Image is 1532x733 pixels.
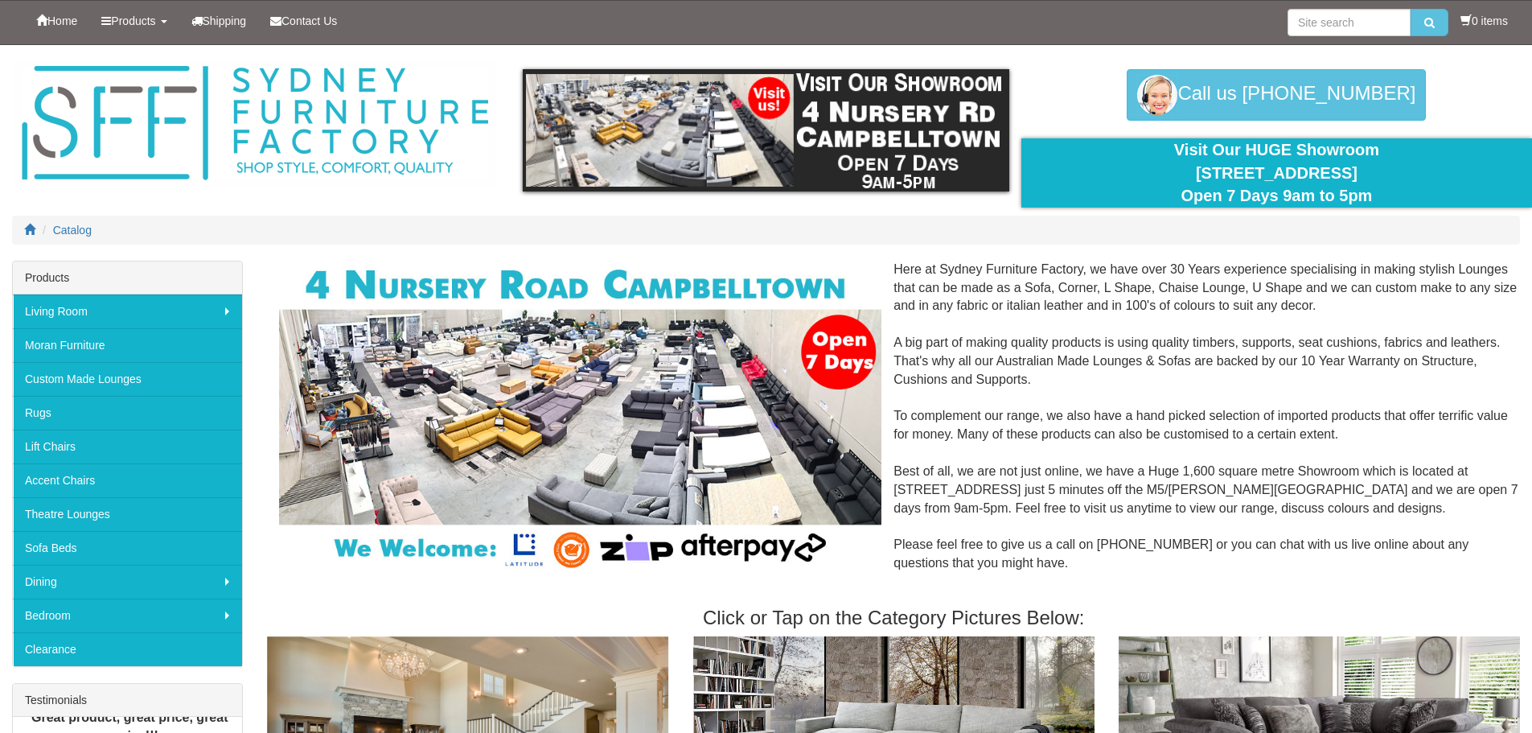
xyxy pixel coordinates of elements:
[13,294,242,328] a: Living Room
[13,565,242,599] a: Dining
[111,14,155,27] span: Products
[89,1,179,41] a: Products
[258,1,349,41] a: Contact Us
[179,1,259,41] a: Shipping
[13,599,242,632] a: Bedroom
[13,463,242,497] a: Accent Chairs
[13,328,242,362] a: Moran Furniture
[523,69,1009,191] img: showroom.gif
[53,224,92,237] a: Catalog
[1460,13,1508,29] li: 0 items
[13,684,242,717] div: Testimonials
[13,430,242,463] a: Lift Chairs
[281,14,337,27] span: Contact Us
[13,497,242,531] a: Theatre Lounges
[13,261,242,294] div: Products
[203,14,247,27] span: Shipping
[267,607,1520,628] h3: Click or Tap on the Category Pictures Below:
[1033,138,1520,208] div: Visit Our HUGE Showroom [STREET_ADDRESS] Open 7 Days 9am to 5pm
[1288,9,1411,36] input: Site search
[13,632,242,666] a: Clearance
[24,1,89,41] a: Home
[267,261,1520,591] div: Here at Sydney Furniture Factory, we have over 30 Years experience specialising in making stylish...
[47,14,77,27] span: Home
[13,362,242,396] a: Custom Made Lounges
[13,531,242,565] a: Sofa Beds
[14,61,496,186] img: Sydney Furniture Factory
[13,396,242,430] a: Rugs
[279,261,881,574] img: Corner Modular Lounges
